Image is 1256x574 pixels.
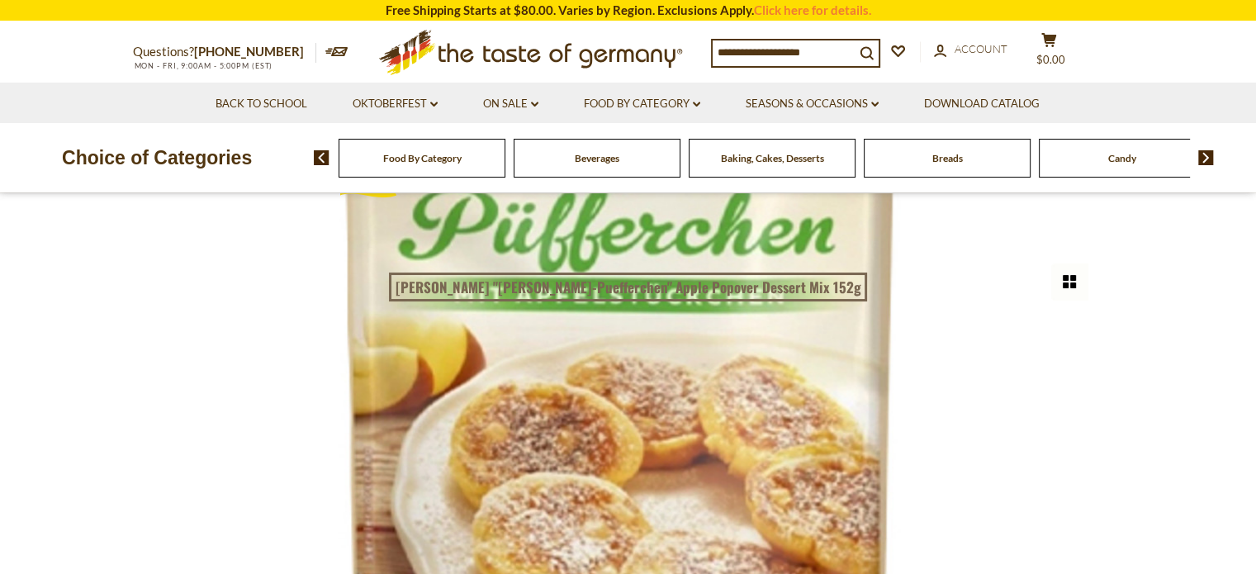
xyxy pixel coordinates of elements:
[133,61,273,70] span: MON - FRI, 9:00AM - 5:00PM (EST)
[1025,32,1074,74] button: $0.00
[1036,53,1065,66] span: $0.00
[934,40,1007,59] a: Account
[924,95,1040,113] a: Download Catalog
[194,44,304,59] a: [PHONE_NUMBER]
[1198,150,1214,165] img: next arrow
[746,95,879,113] a: Seasons & Occasions
[575,152,619,164] a: Beverages
[133,41,316,63] p: Questions?
[383,152,462,164] a: Food By Category
[584,95,700,113] a: Food By Category
[1108,152,1136,164] a: Candy
[389,273,867,302] a: [PERSON_NAME] "[PERSON_NAME]-Puefferchen" Apple Popover Dessert Mix 152g
[314,150,329,165] img: previous arrow
[721,152,824,164] a: Baking, Cakes, Desserts
[754,2,871,17] a: Click here for details.
[216,95,307,113] a: Back to School
[955,42,1007,55] span: Account
[483,95,538,113] a: On Sale
[353,95,438,113] a: Oktoberfest
[932,152,963,164] a: Breads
